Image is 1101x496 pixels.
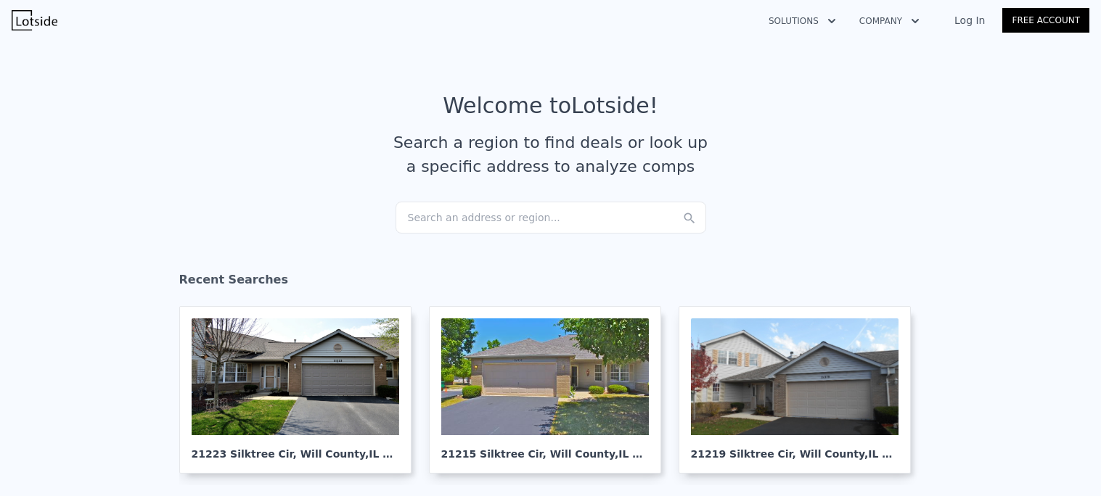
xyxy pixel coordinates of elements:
[864,448,917,460] span: , IL 60544
[757,8,848,34] button: Solutions
[365,448,418,460] span: , IL 60544
[937,13,1002,28] a: Log In
[388,131,713,178] div: Search a region to find deals or look up a specific address to analyze comps
[441,435,649,461] div: 21215 Silktree Cir , Will County
[615,448,668,460] span: , IL 60544
[848,8,931,34] button: Company
[679,306,922,474] a: 21219 Silktree Cir, Will County,IL 60544
[179,260,922,306] div: Recent Searches
[179,306,423,474] a: 21223 Silktree Cir, Will County,IL 60544
[429,306,673,474] a: 21215 Silktree Cir, Will County,IL 60544
[12,10,57,30] img: Lotside
[396,202,706,233] div: Search an address or region...
[1002,8,1089,33] a: Free Account
[192,435,399,461] div: 21223 Silktree Cir , Will County
[691,435,899,461] div: 21219 Silktree Cir , Will County
[443,93,658,119] div: Welcome to Lotside !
